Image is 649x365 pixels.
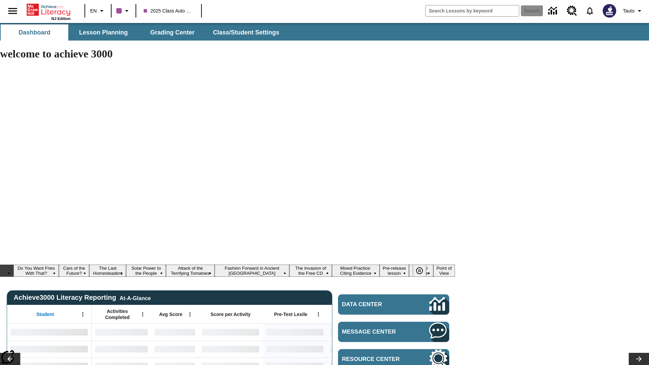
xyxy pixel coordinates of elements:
[70,24,137,41] button: Lesson Planning
[620,5,646,17] button: Profile/Settings
[208,24,285,41] button: Class/Student Settings
[14,294,151,301] span: Achieve3000 Literacy Reporting
[27,3,71,17] a: Home
[51,17,71,21] span: NJ Edition
[413,265,426,277] button: Pause
[380,265,409,277] button: Slide 9 Pre-release lesson
[95,308,140,320] span: Activities Completed
[342,301,406,308] span: Data Center
[19,29,50,36] span: Dashboard
[78,309,88,319] button: Open Menu
[90,7,97,15] span: EN
[120,294,151,301] div: At-A-Glance
[151,324,198,341] div: No Data,
[623,7,634,15] span: Tauto
[563,2,581,20] a: Resource Center, Will open in new tab
[37,311,54,317] span: Student
[342,328,409,335] span: Message Center
[166,265,215,277] button: Slide 5 Attack of the Terrifying Tomatoes
[114,5,134,17] button: Class color is purple. Change class color
[327,324,391,341] div: No Data,
[139,24,206,41] button: Grading Center
[79,29,128,36] span: Lesson Planning
[413,265,433,277] div: Pause
[327,341,391,358] div: No Data,
[138,309,148,319] button: Open Menu
[332,265,379,277] button: Slide 8 Mixed Practice: Citing Evidence
[27,2,71,21] div: Home
[211,311,251,317] span: Score per Activity
[599,2,620,20] button: Select a new avatar
[159,311,183,317] span: Avg Score
[544,2,563,20] a: Data Center
[92,341,151,358] div: No Data,
[426,5,519,16] input: search field
[338,322,449,342] a: Message Center
[603,4,616,18] img: Avatar
[629,353,649,365] button: Lesson carousel, Next
[59,265,89,277] button: Slide 2 Cars of the Future?
[433,265,455,277] button: Slide 11 Point of View
[213,29,279,36] span: Class/Student Settings
[150,29,194,36] span: Grading Center
[338,294,449,315] a: Data Center
[313,309,323,319] button: Open Menu
[87,5,109,17] button: Language: EN, Select a language
[126,265,166,277] button: Slide 4 Solar Power to the People
[409,265,433,277] button: Slide 10 Career Lesson
[14,265,59,277] button: Slide 1 Do You Want Fries With That?
[1,24,68,41] button: Dashboard
[3,1,23,21] button: Open side menu
[274,311,308,317] span: Pre-Test Lexile
[92,324,151,341] div: No Data,
[289,265,332,277] button: Slide 7 The Invasion of the Free CD
[89,265,126,277] button: Slide 3 The Last Homesteaders
[144,7,194,15] span: 2025 Class Auto Grade 13
[215,265,289,277] button: Slide 6 Fashion Forward in Ancient Rome
[185,309,195,319] button: Open Menu
[581,2,599,20] a: Notifications
[151,341,198,358] div: No Data,
[342,356,409,363] span: Resource Center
